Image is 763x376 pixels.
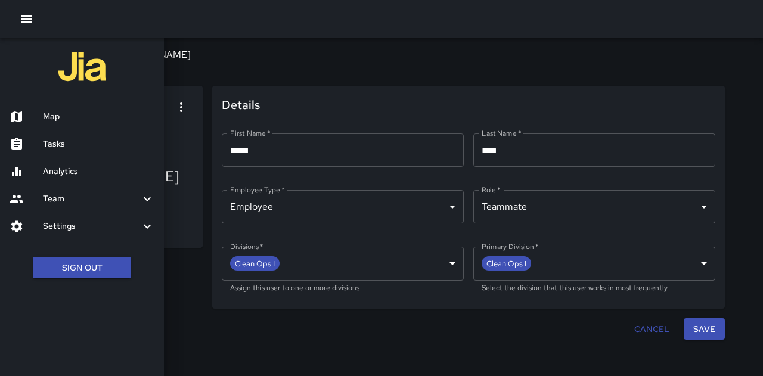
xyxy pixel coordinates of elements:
h6: Team [43,192,140,206]
img: jia-logo [58,43,106,91]
h6: Map [43,110,154,123]
button: Sign Out [33,257,131,279]
h6: Tasks [43,138,154,151]
h6: Analytics [43,165,154,178]
h6: Settings [43,220,140,233]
